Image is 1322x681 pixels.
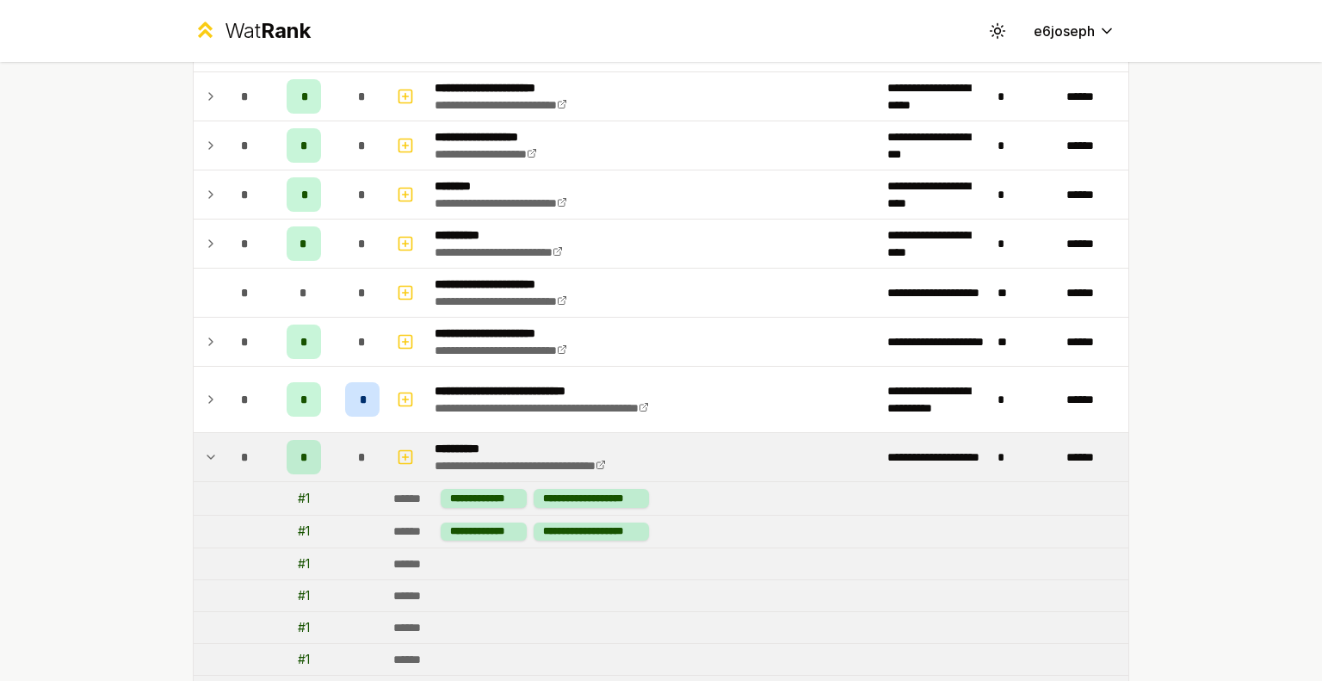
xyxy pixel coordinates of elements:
div: # 1 [298,651,310,668]
span: Rank [261,18,311,43]
div: # 1 [298,619,310,636]
div: # 1 [298,587,310,604]
div: # 1 [298,555,310,573]
span: e6joseph [1034,21,1095,41]
div: # 1 [298,490,310,507]
div: # 1 [298,523,310,540]
a: WatRank [193,17,311,45]
div: Wat [225,17,311,45]
button: e6joseph [1020,15,1129,46]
